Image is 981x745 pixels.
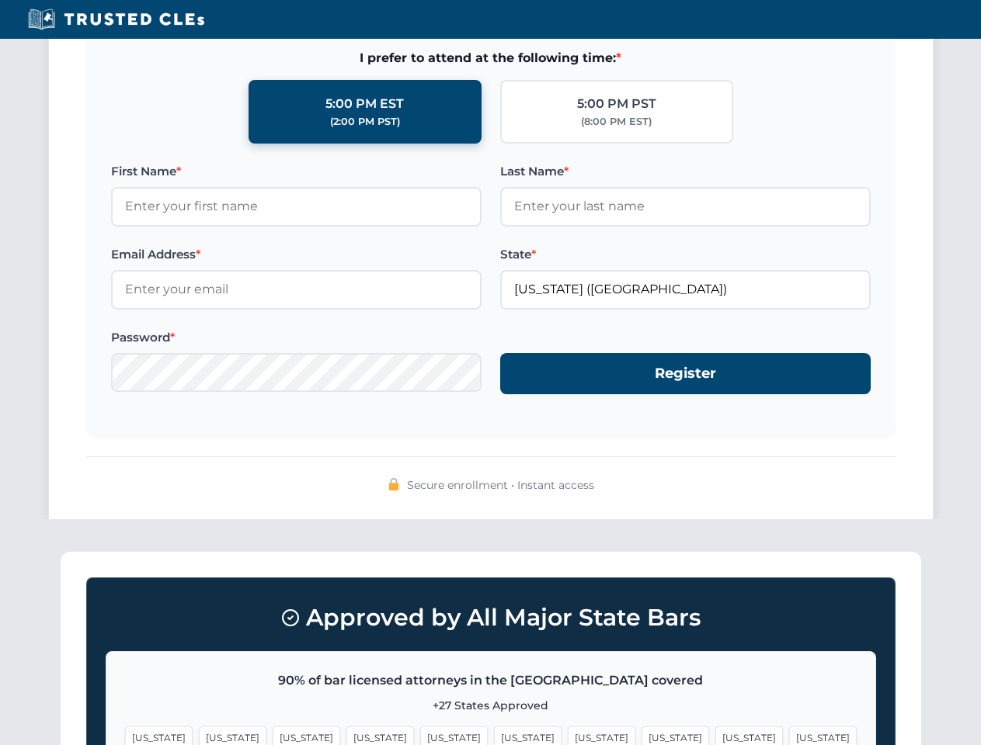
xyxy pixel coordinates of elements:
[111,245,482,264] label: Email Address
[125,670,857,691] p: 90% of bar licensed attorneys in the [GEOGRAPHIC_DATA] covered
[325,94,404,114] div: 5:00 PM EST
[500,162,871,181] label: Last Name
[111,162,482,181] label: First Name
[500,270,871,309] input: Florida (FL)
[111,48,871,68] span: I prefer to attend at the following time:
[577,94,656,114] div: 5:00 PM PST
[581,114,652,130] div: (8:00 PM EST)
[111,270,482,309] input: Enter your email
[106,597,876,639] h3: Approved by All Major State Bars
[111,328,482,347] label: Password
[111,187,482,226] input: Enter your first name
[388,478,400,490] img: 🔒
[500,187,871,226] input: Enter your last name
[500,245,871,264] label: State
[407,476,594,494] span: Secure enrollment • Instant access
[23,8,209,31] img: Trusted CLEs
[500,353,871,394] button: Register
[330,114,400,130] div: (2:00 PM PST)
[125,697,857,714] p: +27 States Approved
